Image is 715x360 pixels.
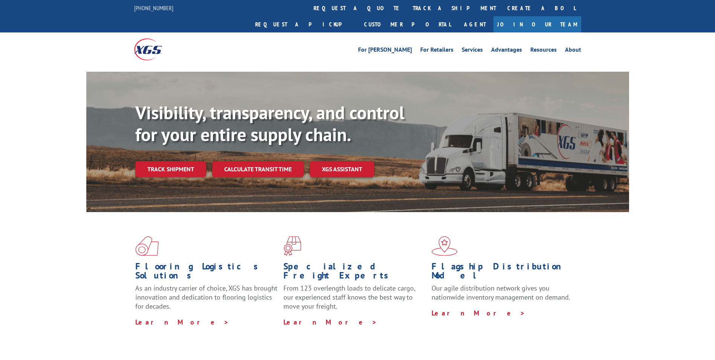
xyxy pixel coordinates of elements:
b: Visibility, transparency, and control for your entire supply chain. [135,101,404,146]
a: Agent [456,16,493,32]
a: Learn More > [135,318,229,326]
a: Learn More > [432,309,525,317]
h1: Flagship Distribution Model [432,262,574,284]
a: Customer Portal [358,16,456,32]
a: About [565,47,581,55]
a: Advantages [491,47,522,55]
a: XGS ASSISTANT [310,161,374,177]
p: From 123 overlength loads to delicate cargo, our experienced staff knows the best way to move you... [283,284,426,317]
img: xgs-icon-focused-on-flooring-red [283,236,301,256]
a: Request a pickup [250,16,358,32]
a: For Retailers [420,47,453,55]
h1: Flooring Logistics Solutions [135,262,278,284]
a: Resources [530,47,557,55]
span: Our agile distribution network gives you nationwide inventory management on demand. [432,284,570,302]
a: For [PERSON_NAME] [358,47,412,55]
h1: Specialized Freight Experts [283,262,426,284]
a: Learn More > [283,318,377,326]
a: Track shipment [135,161,206,177]
img: xgs-icon-flagship-distribution-model-red [432,236,458,256]
a: Join Our Team [493,16,581,32]
span: As an industry carrier of choice, XGS has brought innovation and dedication to flooring logistics... [135,284,277,311]
a: [PHONE_NUMBER] [134,4,173,12]
img: xgs-icon-total-supply-chain-intelligence-red [135,236,159,256]
a: Calculate transit time [212,161,304,177]
a: Services [462,47,483,55]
